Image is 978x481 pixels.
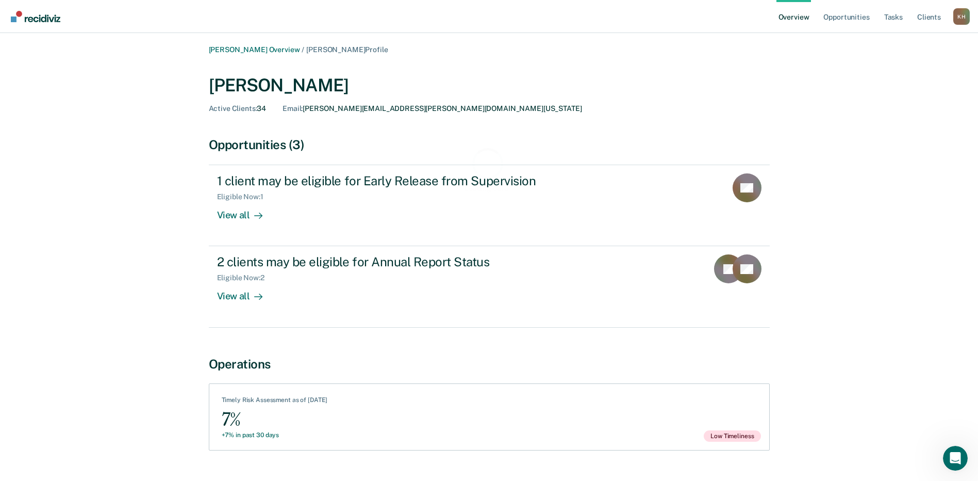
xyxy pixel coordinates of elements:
[209,75,770,96] div: [PERSON_NAME]
[300,45,306,54] span: /
[217,282,275,302] div: View all
[209,246,770,327] a: 2 clients may be eligible for Annual Report StatusEligible Now:2View all
[222,408,328,431] div: 7%
[209,137,770,152] div: Opportunities (3)
[283,104,582,113] div: [PERSON_NAME][EMAIL_ADDRESS][PERSON_NAME][DOMAIN_NAME][US_STATE]
[283,104,303,113] span: Email :
[209,104,267,113] div: 34
[209,45,300,54] a: [PERSON_NAME] Overview
[209,104,257,113] span: Active Clients :
[306,45,388,54] span: [PERSON_NAME] Profile
[209,165,770,246] a: 1 client may be eligible for Early Release from SupervisionEligible Now:1View all
[953,8,970,25] div: K H
[704,430,760,442] span: Low Timeliness
[11,11,60,22] img: Recidiviz
[953,8,970,25] button: Profile dropdown button
[222,396,328,408] div: Timely Risk Assessment as of [DATE]
[943,446,968,471] iframe: Intercom live chat
[222,431,328,439] div: +7% in past 30 days
[217,201,275,221] div: View all
[217,274,273,282] div: Eligible Now : 2
[209,357,770,372] div: Operations
[217,254,579,269] div: 2 clients may be eligible for Annual Report Status
[217,193,272,201] div: Eligible Now : 1
[217,173,579,188] div: 1 client may be eligible for Early Release from Supervision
